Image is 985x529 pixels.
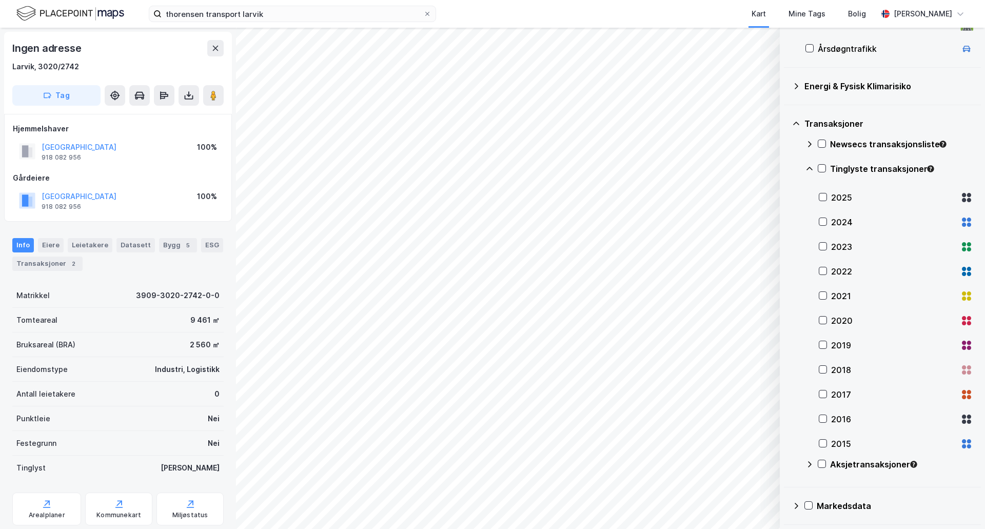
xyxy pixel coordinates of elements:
[960,17,974,31] div: 🛣️
[16,314,57,326] div: Tomteareal
[16,363,68,376] div: Eiendomstype
[16,339,75,351] div: Bruksareal (BRA)
[831,438,956,450] div: 2015
[831,290,956,302] div: 2021
[12,61,79,73] div: Larvik, 3020/2742
[16,388,75,400] div: Antall leietakere
[16,462,46,474] div: Tinglyst
[831,265,956,278] div: 2022
[804,80,973,92] div: Energi & Fysisk Klimarisiko
[13,123,223,135] div: Hjemmelshaver
[830,138,973,150] div: Newsecs transaksjonsliste
[68,259,78,269] div: 2
[831,364,956,376] div: 2018
[96,511,141,519] div: Kommunekart
[804,117,973,130] div: Transaksjoner
[208,413,220,425] div: Nei
[190,314,220,326] div: 9 461 ㎡
[12,238,34,252] div: Info
[934,480,985,529] iframe: Chat Widget
[12,40,83,56] div: Ingen adresse
[183,240,193,250] div: 5
[136,289,220,302] div: 3909-3020-2742-0-0
[197,141,217,153] div: 100%
[818,43,956,55] div: Årsdøgntrafikk
[159,238,197,252] div: Bygg
[29,511,65,519] div: Arealplaner
[831,216,956,228] div: 2024
[831,388,956,401] div: 2017
[201,238,223,252] div: ESG
[830,458,973,471] div: Aksjetransaksjoner
[938,140,948,149] div: Tooltip anchor
[831,413,956,425] div: 2016
[190,339,220,351] div: 2 560 ㎡
[42,203,81,211] div: 918 082 956
[817,500,973,512] div: Markedsdata
[197,190,217,203] div: 100%
[12,85,101,106] button: Tag
[16,437,56,449] div: Festegrunn
[926,164,935,173] div: Tooltip anchor
[42,153,81,162] div: 918 082 956
[16,5,124,23] img: logo.f888ab2527a4732fd821a326f86c7f29.svg
[831,339,956,351] div: 2019
[38,238,64,252] div: Eiere
[12,257,83,271] div: Transaksjoner
[13,172,223,184] div: Gårdeiere
[116,238,155,252] div: Datasett
[214,388,220,400] div: 0
[16,289,50,302] div: Matrikkel
[208,437,220,449] div: Nei
[830,163,973,175] div: Tinglyste transaksjoner
[162,6,423,22] input: Søk på adresse, matrikkel, gårdeiere, leietakere eller personer
[831,241,956,253] div: 2023
[161,462,220,474] div: [PERSON_NAME]
[789,8,825,20] div: Mine Tags
[172,511,208,519] div: Miljøstatus
[752,8,766,20] div: Kart
[16,413,50,425] div: Punktleie
[68,238,112,252] div: Leietakere
[894,8,952,20] div: [PERSON_NAME]
[909,460,918,469] div: Tooltip anchor
[831,191,956,204] div: 2025
[848,8,866,20] div: Bolig
[831,315,956,327] div: 2020
[155,363,220,376] div: Industri, Logistikk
